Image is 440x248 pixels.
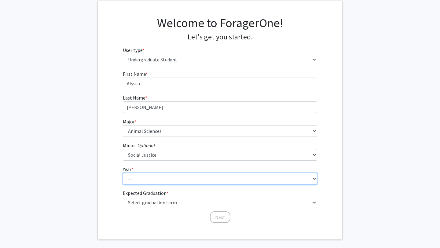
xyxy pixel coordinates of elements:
label: Expected Graduation [123,189,168,197]
span: First Name [123,71,146,77]
button: Next [210,211,230,223]
label: User type [123,46,145,54]
label: Year [123,166,133,173]
span: Last Name [123,95,145,101]
label: Minor [123,142,155,149]
h4: Let's get you started. [123,33,317,42]
i: - Optional [135,142,155,148]
h1: Welcome to ForagerOne! [123,16,317,30]
iframe: Chat [5,221,26,243]
label: Major [123,118,137,125]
